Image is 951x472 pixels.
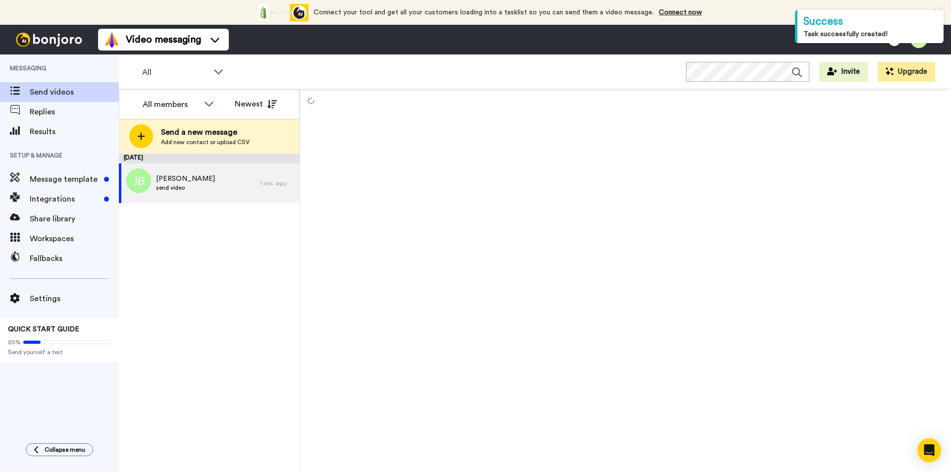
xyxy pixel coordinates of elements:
[30,173,100,185] span: Message template
[12,33,86,47] img: bj-logo-header-white.svg
[45,446,85,454] span: Collapse menu
[30,86,119,98] span: Send videos
[26,443,93,456] button: Collapse menu
[104,32,120,48] img: vm-color.svg
[878,62,935,82] button: Upgrade
[917,438,941,462] div: Open Intercom Messenger
[161,126,250,138] span: Send a new message
[142,66,209,78] span: All
[659,9,702,16] a: Connect now
[156,184,215,192] span: send video
[126,168,151,193] img: jb.png
[8,326,79,333] span: QUICK START GUIDE
[143,99,199,110] div: All members
[30,193,100,205] span: Integrations
[126,33,201,47] span: Video messaging
[30,126,119,138] span: Results
[156,174,215,184] span: [PERSON_NAME]
[161,138,250,146] span: Add new contact or upload CSV
[227,94,284,114] button: Newest
[30,233,119,245] span: Workspaces
[8,348,111,356] span: Send yourself a test
[30,106,119,118] span: Replies
[119,154,300,163] div: [DATE]
[803,14,938,29] div: Success
[30,213,119,225] span: Share library
[254,4,309,21] div: animation
[819,62,868,82] button: Invite
[30,293,119,305] span: Settings
[803,29,938,39] div: Task successfully created!
[314,9,654,16] span: Connect your tool and get all your customers loading into a tasklist so you can send them a video...
[30,253,119,264] span: Fallbacks
[8,338,21,346] span: 20%
[260,179,295,187] div: 1 sec. ago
